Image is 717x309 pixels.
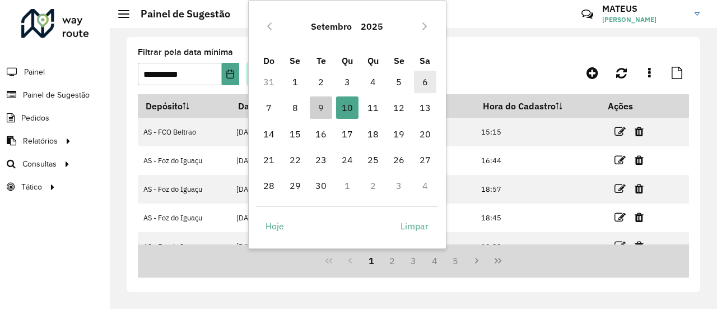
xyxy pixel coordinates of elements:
[310,96,332,119] span: 9
[138,45,233,59] label: Filtrar pela data mínima
[635,124,644,139] a: Excluir
[334,121,360,147] td: 17
[475,118,600,146] td: 15:15
[360,121,386,147] td: 18
[310,123,332,145] span: 16
[23,135,58,147] span: Relatórios
[138,118,230,146] td: AS - FCO Beltrao
[256,121,282,147] td: 14
[230,232,351,261] td: [DATE]
[475,232,600,261] td: 19:23
[386,147,412,173] td: 26
[336,123,358,145] span: 17
[388,149,410,171] span: 26
[258,123,280,145] span: 14
[282,173,308,199] td: 29
[635,210,644,225] a: Excluir
[445,250,467,271] button: 5
[362,96,384,119] span: 11
[256,69,282,95] td: 31
[412,69,437,95] td: 6
[361,250,382,271] button: 1
[424,250,445,271] button: 4
[356,13,388,40] button: Choose Year
[388,123,410,145] span: 19
[403,250,424,271] button: 3
[230,175,351,204] td: [DATE]
[614,238,626,253] a: Editar
[388,71,410,93] span: 5
[308,69,334,95] td: 2
[21,112,49,124] span: Pedidos
[263,55,274,66] span: Do
[381,250,403,271] button: 2
[336,96,358,119] span: 10
[475,204,600,232] td: 18:45
[258,149,280,171] span: 21
[635,181,644,196] a: Excluir
[360,69,386,95] td: 4
[284,149,306,171] span: 22
[414,71,436,93] span: 6
[256,215,294,237] button: Hoje
[412,173,437,199] td: 4
[306,13,356,40] button: Choose Month
[362,71,384,93] span: 4
[360,173,386,199] td: 2
[282,121,308,147] td: 15
[308,95,334,121] td: 9
[256,173,282,199] td: 28
[282,95,308,121] td: 8
[386,121,412,147] td: 19
[414,96,436,119] span: 13
[266,219,284,233] span: Hoje
[230,94,351,118] th: Data de Vigência
[310,71,332,93] span: 2
[284,71,306,93] span: 1
[386,173,412,199] td: 3
[284,174,306,197] span: 29
[614,153,626,168] a: Editar
[230,118,351,146] td: [DATE]
[336,149,358,171] span: 24
[362,123,384,145] span: 18
[22,158,57,170] span: Consultas
[138,94,230,118] th: Depósito
[290,55,300,66] span: Se
[222,63,239,85] button: Choose Date
[230,146,351,175] td: [DATE]
[23,89,90,101] span: Painel de Sugestão
[334,147,360,173] td: 24
[308,173,334,199] td: 30
[475,146,600,175] td: 16:44
[635,238,644,253] a: Excluir
[602,15,686,25] span: [PERSON_NAME]
[420,55,430,66] span: Sa
[284,123,306,145] span: 15
[401,219,429,233] span: Limpar
[487,250,509,271] button: Last Page
[21,181,42,193] span: Tático
[138,175,230,204] td: AS - Foz do Iguaçu
[230,204,351,232] td: [DATE]
[416,17,434,35] button: Next Month
[282,147,308,173] td: 22
[614,210,626,225] a: Editar
[138,232,230,261] td: AS - Foz do Iguaçu
[386,95,412,121] td: 12
[412,95,437,121] td: 13
[308,121,334,147] td: 16
[310,174,332,197] span: 30
[282,69,308,95] td: 1
[334,69,360,95] td: 3
[138,204,230,232] td: AS - Foz do Iguaçu
[614,181,626,196] a: Editar
[602,3,686,14] h3: MATEUS
[256,95,282,121] td: 7
[129,8,230,20] h2: Painel de Sugestão
[260,17,278,35] button: Previous Month
[138,146,230,175] td: AS - Foz do Iguaçu
[334,173,360,199] td: 1
[308,147,334,173] td: 23
[360,147,386,173] td: 25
